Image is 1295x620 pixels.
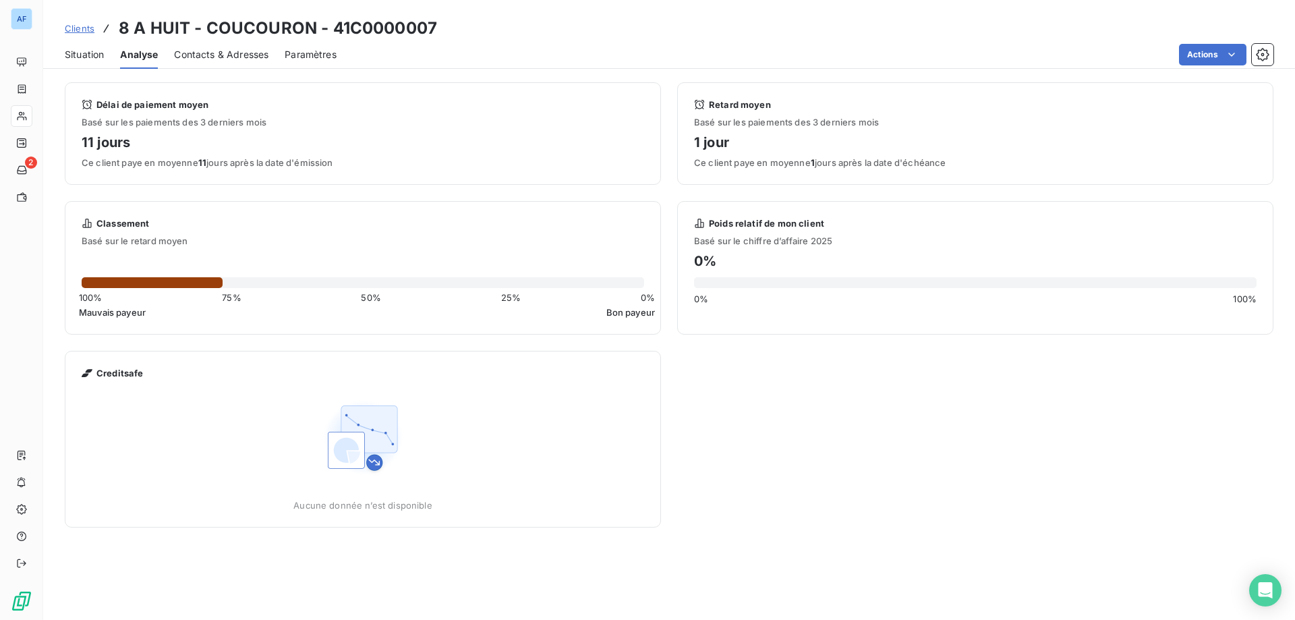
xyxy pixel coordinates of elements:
[1233,293,1257,304] span: 100 %
[25,157,37,169] span: 2
[293,500,432,511] span: Aucune donnée n’est disponible
[96,99,208,110] span: Délai de paiement moyen
[1249,574,1282,607] div: Open Intercom Messenger
[11,8,32,30] div: AF
[1179,44,1246,65] button: Actions
[501,292,521,303] span: 25 %
[694,250,1257,272] h4: 0 %
[198,157,206,168] span: 11
[120,48,158,61] span: Analyse
[694,132,1257,153] h4: 1 jour
[694,157,1257,168] span: Ce client paye en moyenne jours après la date d'échéance
[811,157,815,168] span: 1
[82,132,644,153] h4: 11 jours
[11,590,32,612] img: Logo LeanPay
[96,368,144,378] span: Creditsafe
[65,22,94,35] a: Clients
[82,117,644,128] span: Basé sur les paiements des 3 derniers mois
[694,293,708,304] span: 0 %
[709,99,771,110] span: Retard moyen
[65,48,104,61] span: Situation
[606,307,656,318] span: Bon payeur
[119,16,437,40] h3: 8 A HUIT - COUCOURON - 41C0000007
[641,292,655,303] span: 0 %
[285,48,337,61] span: Paramètres
[320,395,406,481] img: Empty state
[174,48,268,61] span: Contacts & Adresses
[222,292,241,303] span: 75 %
[82,157,644,168] span: Ce client paye en moyenne jours après la date d'émission
[709,218,824,229] span: Poids relatif de mon client
[79,292,103,303] span: 100 %
[694,235,1257,246] span: Basé sur le chiffre d’affaire 2025
[96,218,150,229] span: Classement
[65,23,94,34] span: Clients
[65,235,660,246] span: Basé sur le retard moyen
[694,117,1257,128] span: Basé sur les paiements des 3 derniers mois
[361,292,380,303] span: 50 %
[79,307,146,318] span: Mauvais payeur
